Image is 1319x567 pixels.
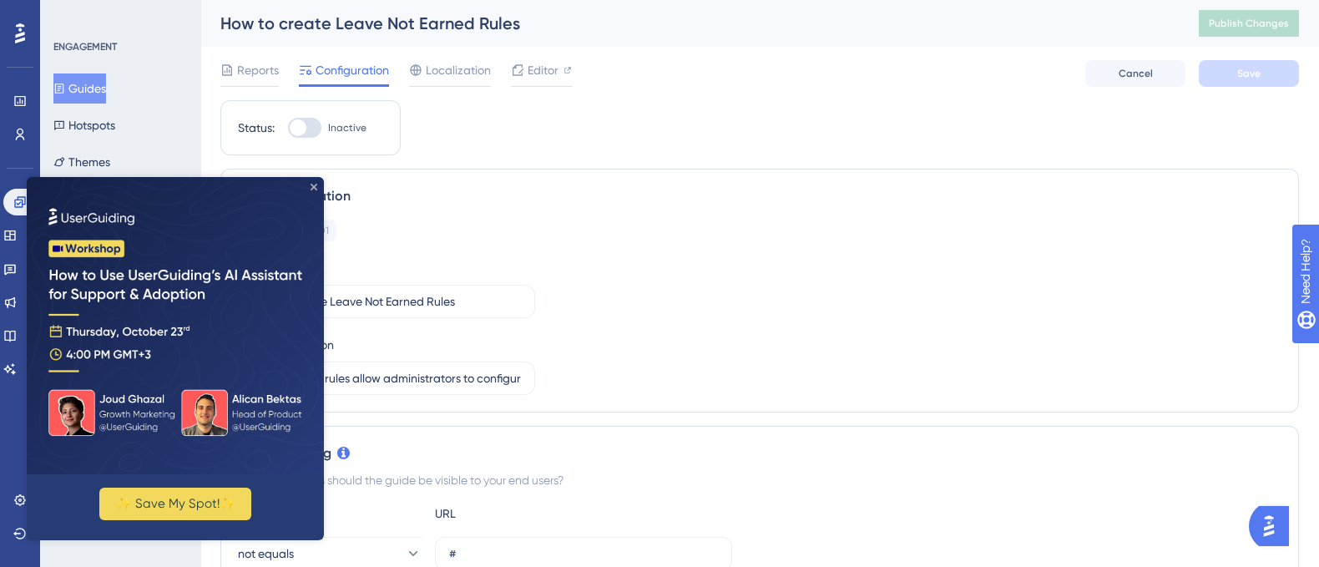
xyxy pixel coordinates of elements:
[238,504,422,524] div: Choose A Rule
[39,4,104,24] span: Need Help?
[435,504,619,524] div: URL
[1085,60,1185,87] button: Cancel
[1199,60,1299,87] button: Save
[220,12,1157,35] div: How to create Leave Not Earned Rules
[73,311,225,343] button: ✨ Save My Spot!✨
[53,40,117,53] div: ENGAGEMENT
[328,121,366,134] span: Inactive
[528,60,558,80] span: Editor
[238,118,275,138] div: Status:
[1249,501,1299,551] iframe: UserGuiding AI Assistant Launcher
[449,544,718,563] input: yourwebsite.com/path
[1237,67,1261,80] span: Save
[252,369,521,387] input: Type your Guide’s Description here
[1199,10,1299,37] button: Publish Changes
[237,60,279,80] span: Reports
[238,544,294,564] span: not equals
[1119,67,1153,80] span: Cancel
[1209,17,1289,30] span: Publish Changes
[53,147,110,177] button: Themes
[238,470,1281,490] div: On which pages should the guide be visible to your end users?
[53,73,106,104] button: Guides
[316,60,389,80] span: Configuration
[53,110,115,140] button: Hotspots
[238,443,1281,463] div: Page Targeting
[238,186,1281,206] div: Guide Information
[252,292,521,311] input: Type your Guide’s Name here
[284,7,291,13] div: Close Preview
[426,60,491,80] span: Localization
